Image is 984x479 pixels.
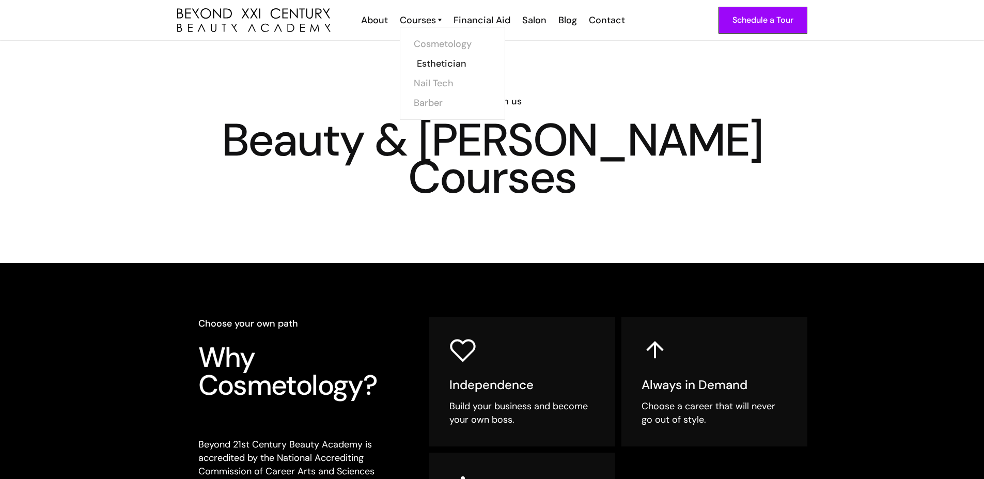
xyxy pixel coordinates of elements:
h6: Choose your own path [198,317,400,330]
div: Financial Aid [454,13,510,27]
h5: Always in Demand [642,377,787,393]
h1: Beauty & [PERSON_NAME] Courses [177,121,807,196]
a: Esthetician [417,54,494,73]
div: Blog [558,13,577,27]
a: home [177,8,331,33]
div: Schedule a Tour [732,13,793,27]
a: Blog [552,13,582,27]
div: About [361,13,388,27]
div: Courses [400,13,436,27]
a: Nail Tech [414,73,491,93]
img: beyond 21st century beauty academy logo [177,8,331,33]
div: Build your business and become your own boss. [449,399,595,426]
h6: Learn with us [177,95,807,108]
a: Courses [400,13,442,27]
a: Financial Aid [447,13,516,27]
a: Cosmetology [414,34,491,54]
h3: Why Cosmetology? [198,344,400,399]
div: Contact [589,13,625,27]
a: Contact [582,13,630,27]
a: Barber [414,93,491,113]
img: up arrow [642,337,668,364]
img: heart icon [449,337,476,364]
nav: Courses [400,27,505,120]
div: Salon [522,13,546,27]
a: Schedule a Tour [719,7,807,34]
div: Choose a career that will never go out of style. [642,399,787,426]
a: About [354,13,393,27]
h5: Independence [449,377,595,393]
a: Salon [516,13,552,27]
